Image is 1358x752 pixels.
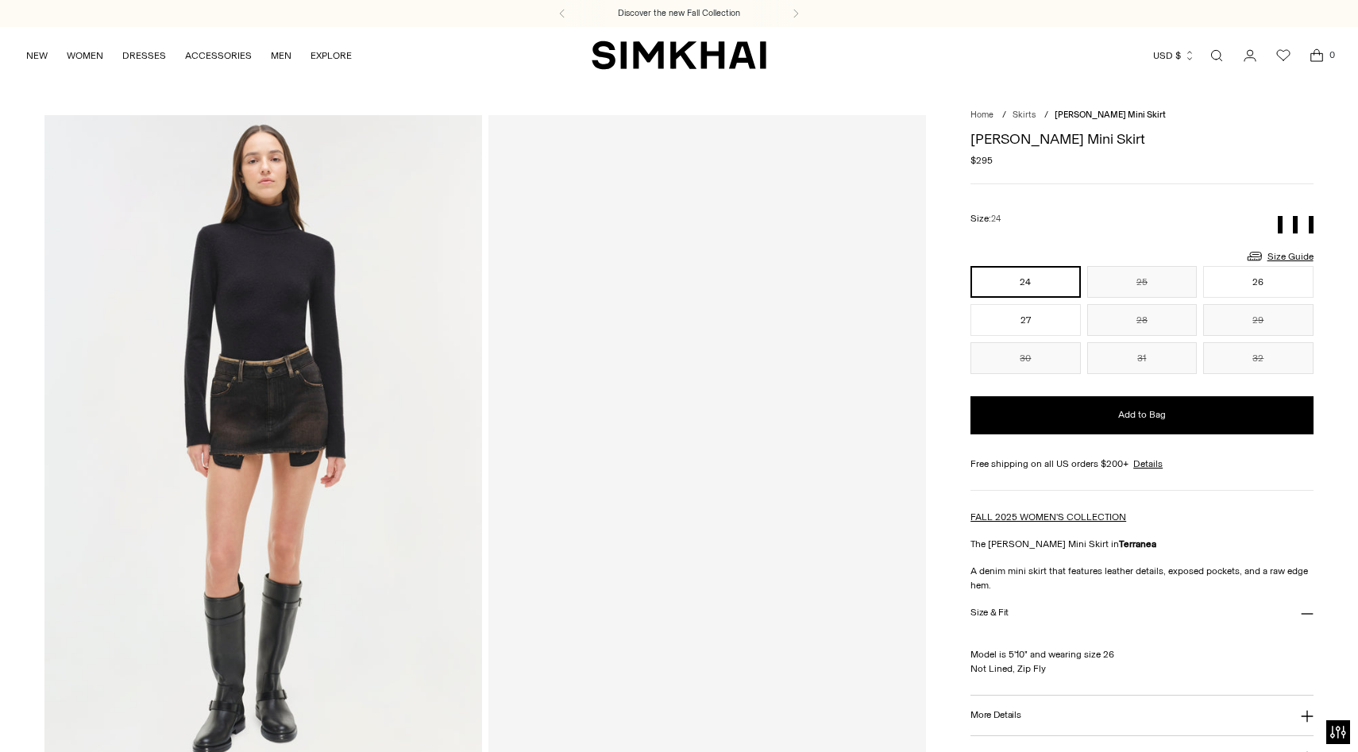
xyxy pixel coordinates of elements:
p: A denim mini skirt that features leather details, exposed pockets, and a raw edge hem. [970,564,1313,592]
button: 28 [1087,304,1197,336]
a: MEN [271,38,291,73]
span: $295 [970,153,993,168]
a: Home [970,110,993,120]
div: Free shipping on all US orders $200+ [970,457,1313,471]
h3: More Details [970,710,1020,720]
span: [PERSON_NAME] Mini Skirt [1055,110,1166,120]
button: 32 [1203,342,1313,374]
button: 31 [1087,342,1197,374]
a: FALL 2025 WOMEN'S COLLECTION [970,511,1126,523]
a: NEW [26,38,48,73]
a: EXPLORE [311,38,352,73]
button: 29 [1203,304,1313,336]
a: Wishlist [1267,40,1299,71]
a: SIMKHAI [592,40,766,71]
nav: breadcrumbs [970,109,1313,122]
button: 26 [1203,266,1313,298]
button: 27 [970,304,1080,336]
button: USD $ [1153,38,1195,73]
span: 0 [1325,48,1339,62]
a: Open search modal [1201,40,1233,71]
button: 24 [970,266,1080,298]
label: Size: [970,211,1001,226]
a: Go to the account page [1234,40,1266,71]
a: Skirts [1013,110,1036,120]
strong: Terranea [1119,538,1156,550]
span: Add to Bag [1118,408,1166,422]
button: More Details [970,696,1313,736]
a: Open cart modal [1301,40,1333,71]
h3: Size & Fit [970,607,1009,618]
span: 24 [991,214,1001,224]
div: / [1044,109,1048,122]
div: / [1002,109,1006,122]
button: 25 [1087,266,1197,298]
a: Details [1133,457,1163,471]
a: Size Guide [1245,246,1314,266]
button: Size & Fit [970,592,1313,633]
a: WOMEN [67,38,103,73]
button: 30 [970,342,1080,374]
button: Add to Bag [970,396,1313,434]
a: ACCESSORIES [185,38,252,73]
p: The [PERSON_NAME] Mini Skirt in [970,537,1313,551]
p: Model is 5'10" and wearing size 26 Not Lined, Zip Fly [970,633,1313,676]
a: DRESSES [122,38,166,73]
a: Discover the new Fall Collection [618,7,740,20]
h1: [PERSON_NAME] Mini Skirt [970,132,1313,146]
